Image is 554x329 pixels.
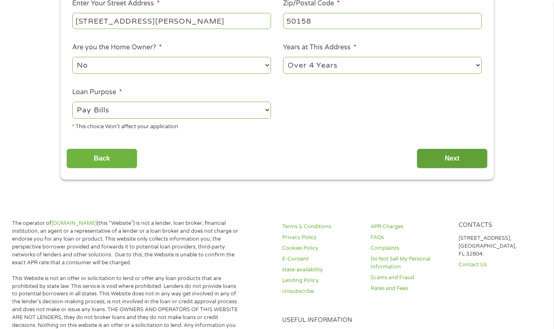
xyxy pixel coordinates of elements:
a: Complaints [371,244,449,252]
a: [DOMAIN_NAME] [51,220,97,227]
a: Terms & Conditions [282,223,361,231]
input: 1 Main Street [72,13,271,29]
a: Rates and Fees [371,285,449,292]
a: Cookies Policy [282,244,361,252]
a: Scams and Fraud [371,274,449,282]
p: The operator of (this “Website”) is not a lender, loan broker, financial institution, an agent or... [12,219,240,266]
input: Next [417,149,488,169]
input: Back [66,149,137,169]
label: Years at This Address [283,43,356,52]
a: Contact Us [459,261,537,269]
label: Are you the Home Owner? [72,43,162,52]
a: FAQs [371,234,449,241]
a: Do Not Sell My Personal Information [371,255,449,271]
a: Lending Policy [282,277,361,285]
div: * This choice Won’t affect your application [72,120,271,131]
h4: Contacts [459,222,537,229]
h4: Useful Information [282,317,537,324]
a: Privacy Policy [282,234,361,241]
a: Unsubscribe [282,288,361,295]
a: E-Consent [282,255,361,263]
label: Loan Purpose [72,88,122,97]
a: state-availability [282,266,361,274]
a: APR Charges [371,223,449,231]
p: [STREET_ADDRESS], [GEOGRAPHIC_DATA], FL 32804. [459,234,537,258]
